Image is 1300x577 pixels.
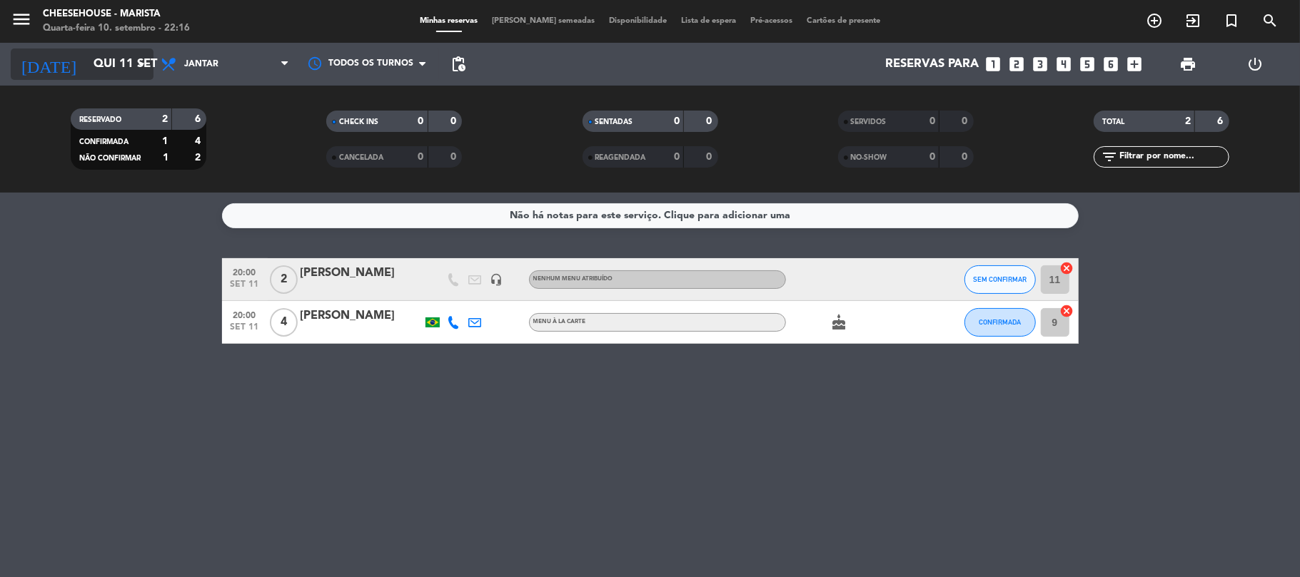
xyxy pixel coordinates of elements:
[533,276,613,282] span: Nenhum menu atribuído
[270,308,298,337] span: 4
[831,314,848,331] i: cake
[162,114,168,124] strong: 2
[886,58,979,71] span: Reservas para
[339,118,378,126] span: CHECK INS
[227,306,263,322] span: 20:00
[43,21,190,36] div: Quarta-feira 10. setembro - 22:16
[674,152,680,162] strong: 0
[929,116,935,126] strong: 0
[851,154,887,161] span: NO-SHOW
[984,55,1003,73] i: looks_one
[227,263,263,280] span: 20:00
[929,152,935,162] strong: 0
[11,9,32,35] button: menu
[533,319,586,325] span: MENU À LA CARTE
[1055,55,1074,73] i: looks_4
[339,154,383,161] span: CANCELADA
[1060,304,1074,318] i: cancel
[510,208,790,224] div: Não há notas para este serviço. Clique para adicionar uma
[979,318,1021,326] span: CONFIRMADA
[1008,55,1027,73] i: looks_two
[1126,55,1144,73] i: add_box
[450,116,459,126] strong: 0
[964,308,1036,337] button: CONFIRMADA
[133,56,150,73] i: arrow_drop_down
[79,116,121,123] span: RESERVADO
[800,17,887,25] span: Cartões de presente
[743,17,800,25] span: Pré-acessos
[964,265,1036,294] button: SEM CONFIRMAR
[1060,261,1074,275] i: cancel
[413,17,485,25] span: Minhas reservas
[1261,12,1279,29] i: search
[485,17,602,25] span: [PERSON_NAME] semeadas
[195,153,203,163] strong: 2
[1179,56,1196,73] span: print
[973,275,1027,283] span: SEM CONFIRMAR
[602,17,674,25] span: Disponibilidade
[595,154,646,161] span: REAGENDADA
[962,116,970,126] strong: 0
[450,56,467,73] span: pending_actions
[163,153,168,163] strong: 1
[11,48,86,80] i: [DATE]
[1032,55,1050,73] i: looks_3
[227,322,263,339] span: set 11
[851,118,887,126] span: SERVIDOS
[962,152,970,162] strong: 0
[11,9,32,30] i: menu
[195,136,203,146] strong: 4
[706,152,715,162] strong: 0
[79,155,141,162] span: NÃO CONFIRMAR
[301,264,422,282] div: [PERSON_NAME]
[301,307,422,325] div: [PERSON_NAME]
[1217,116,1226,126] strong: 6
[674,17,743,25] span: Lista de espera
[490,273,503,286] i: headset_mic
[79,138,129,145] span: CONFIRMADA
[270,265,298,294] span: 2
[674,116,680,126] strong: 0
[162,136,168,146] strong: 1
[1221,43,1289,86] div: LOG OUT
[195,114,203,124] strong: 6
[1102,55,1121,73] i: looks_6
[1079,55,1097,73] i: looks_5
[1247,56,1264,73] i: power_settings_new
[227,280,263,296] span: set 11
[1102,118,1124,126] span: TOTAL
[1101,148,1118,165] i: filter_list
[1118,149,1229,165] input: Filtrar por nome...
[184,59,218,69] span: Jantar
[706,116,715,126] strong: 0
[418,116,424,126] strong: 0
[1185,116,1191,126] strong: 2
[1146,12,1163,29] i: add_circle_outline
[1223,12,1240,29] i: turned_in_not
[1184,12,1201,29] i: exit_to_app
[450,152,459,162] strong: 0
[43,7,190,21] div: Cheesehouse - Marista
[595,118,633,126] span: SENTADAS
[418,152,424,162] strong: 0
